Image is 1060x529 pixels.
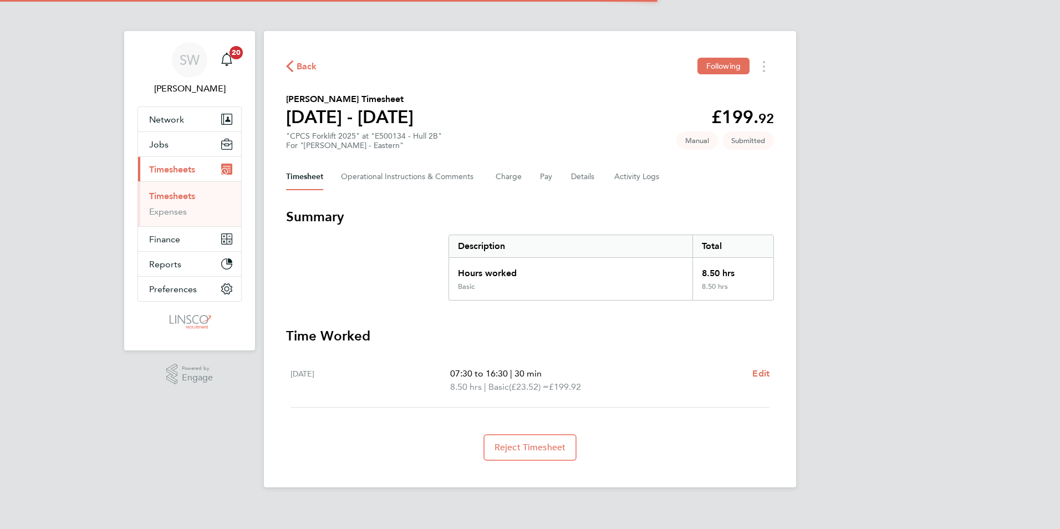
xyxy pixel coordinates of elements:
span: Shaun White [137,82,242,95]
span: Timesheets [149,164,195,175]
button: Pay [540,164,553,190]
a: Edit [752,367,769,380]
span: 8.50 hrs [450,382,482,392]
span: Jobs [149,139,169,150]
div: 8.50 hrs [692,282,773,300]
button: Following [697,58,750,74]
div: Basic [458,282,475,291]
img: linsco-logo-retina.png [166,313,212,330]
button: Preferences [138,277,241,301]
span: SW [180,53,200,67]
div: 8.50 hrs [692,258,773,282]
span: Edit [752,368,769,379]
button: Back [286,59,317,73]
h3: Time Worked [286,327,774,345]
span: This timesheet is Submitted. [722,131,774,150]
a: Go to home page [137,313,242,330]
span: Reject Timesheet [495,442,566,453]
app-decimal: £199. [711,106,774,128]
section: Timesheet [286,208,774,461]
h1: [DATE] - [DATE] [286,106,414,128]
button: Reports [138,252,241,276]
button: Operational Instructions & Comments [341,164,478,190]
span: Preferences [149,284,197,294]
span: Engage [182,373,213,383]
button: Jobs [138,132,241,156]
span: Following [706,61,741,71]
span: Back [297,60,317,73]
span: 30 min [514,368,542,379]
button: Reject Timesheet [483,434,577,461]
div: Description [449,235,692,257]
span: | [510,368,512,379]
nav: Main navigation [124,31,255,350]
span: | [484,382,486,392]
div: Hours worked [449,258,692,282]
span: Powered by [182,364,213,373]
h2: [PERSON_NAME] Timesheet [286,93,414,106]
div: Summary [449,235,774,301]
a: SW[PERSON_NAME] [137,42,242,95]
a: Timesheets [149,191,195,201]
button: Details [571,164,597,190]
div: "CPCS Forklift 2025" at "E500134 - Hull 2B" [286,131,442,150]
span: Reports [149,259,181,269]
span: £199.92 [549,382,581,392]
span: Network [149,114,184,125]
button: Timesheets [138,157,241,181]
button: Timesheets Menu [754,58,774,75]
span: Basic [488,380,509,394]
span: (£23.52) = [509,382,549,392]
div: Timesheets [138,181,241,226]
div: Total [692,235,773,257]
span: This timesheet was manually created. [676,131,718,150]
button: Network [138,107,241,131]
a: Powered byEngage [166,364,213,385]
a: Expenses [149,206,187,217]
span: 07:30 to 16:30 [450,368,508,379]
h3: Summary [286,208,774,226]
button: Timesheet [286,164,323,190]
div: For "[PERSON_NAME] - Eastern" [286,141,442,150]
span: Finance [149,234,180,245]
span: 92 [758,110,774,126]
button: Activity Logs [614,164,661,190]
button: Charge [496,164,522,190]
a: 20 [216,42,238,78]
div: [DATE] [291,367,450,394]
button: Finance [138,227,241,251]
span: 20 [230,46,243,59]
